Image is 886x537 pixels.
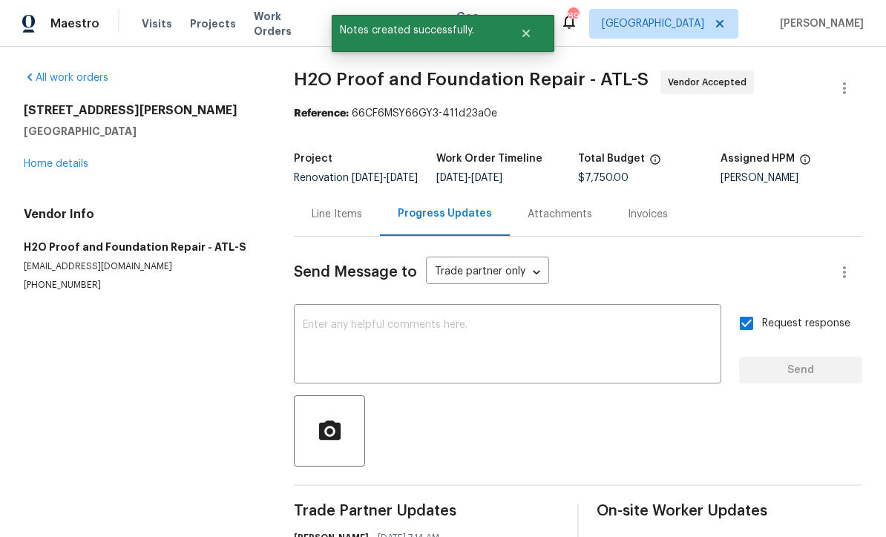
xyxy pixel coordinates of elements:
span: [DATE] [387,173,418,183]
h5: Assigned HPM [721,154,795,164]
span: Notes created successfully. [332,15,502,46]
span: Send Message to [294,265,417,280]
span: Vendor Accepted [668,75,752,90]
span: [GEOGRAPHIC_DATA] [602,16,704,31]
p: [EMAIL_ADDRESS][DOMAIN_NAME] [24,260,258,273]
span: [DATE] [471,173,502,183]
span: Projects [190,16,236,31]
b: Reference: [294,108,349,119]
div: [PERSON_NAME] [721,173,863,183]
h5: Work Order Timeline [436,154,542,164]
h5: Total Budget [578,154,645,164]
span: Maestro [50,16,99,31]
span: Renovation [294,173,418,183]
button: Close [502,19,551,48]
span: On-site Worker Updates [597,504,862,518]
div: Line Items [312,207,362,222]
span: Visits [142,16,172,31]
h5: Project [294,154,332,164]
div: 89 [568,9,578,24]
h5: [GEOGRAPHIC_DATA] [24,124,258,139]
span: [PERSON_NAME] [774,16,864,31]
span: The total cost of line items that have been proposed by Opendoor. This sum includes line items th... [649,154,661,173]
h2: [STREET_ADDRESS][PERSON_NAME] [24,103,258,118]
span: The hpm assigned to this work order. [799,154,811,173]
span: $7,750.00 [578,173,629,183]
a: All work orders [24,73,108,83]
span: Trade Partner Updates [294,504,560,518]
div: Invoices [628,207,668,222]
div: Progress Updates [398,206,492,221]
a: Home details [24,159,88,169]
h4: Vendor Info [24,207,258,222]
span: [DATE] [352,173,383,183]
div: 66CF6MSY66GY3-411d23a0e [294,106,862,121]
h5: H2O Proof and Foundation Repair - ATL-S [24,240,258,254]
p: [PHONE_NUMBER] [24,279,258,291]
span: [DATE] [436,173,467,183]
span: Geo Assignments [456,9,542,39]
div: Attachments [528,207,592,222]
span: - [352,173,418,183]
span: Work Orders [254,9,314,39]
span: - [436,173,502,183]
span: H2O Proof and Foundation Repair - ATL-S [294,70,649,88]
div: Trade partner only [426,260,549,285]
span: Request response [762,316,850,332]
